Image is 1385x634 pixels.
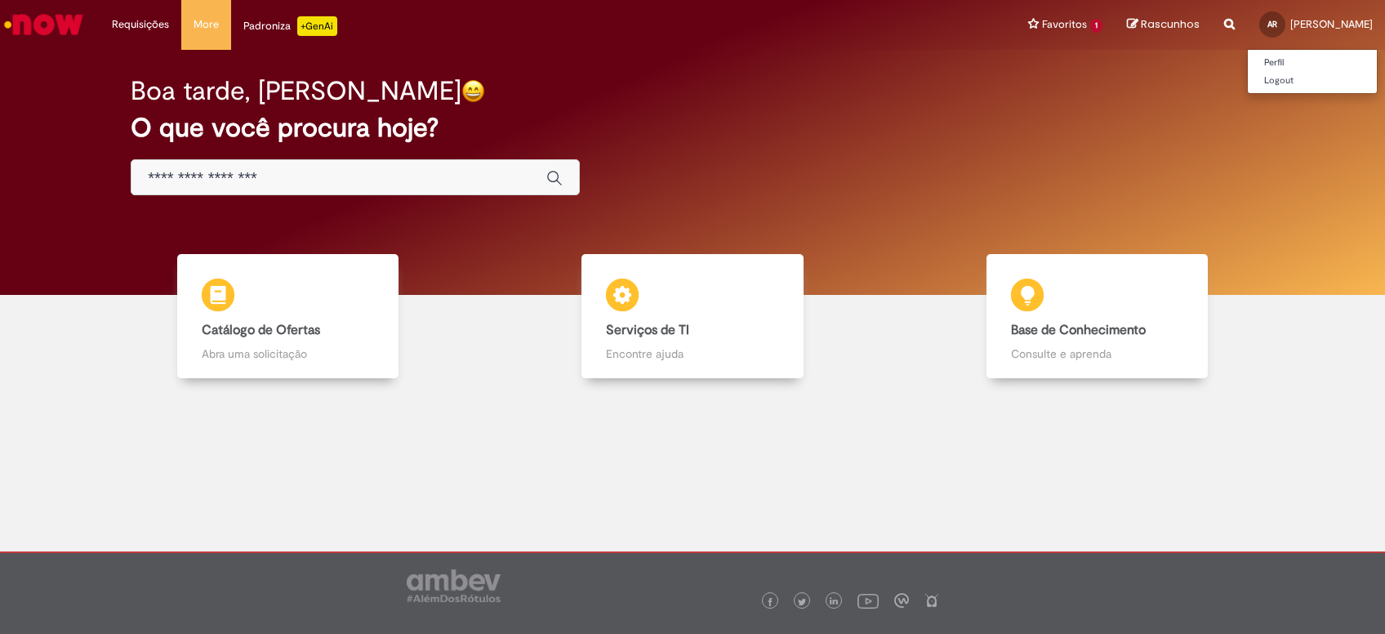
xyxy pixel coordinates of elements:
img: logo_footer_naosei.png [924,593,939,608]
img: happy-face.png [461,79,485,103]
h2: Boa tarde, [PERSON_NAME] [131,77,461,105]
span: [PERSON_NAME] [1290,17,1373,31]
div: Padroniza [243,16,337,36]
span: Rascunhos [1141,16,1200,32]
a: Logout [1248,72,1377,90]
a: Rascunhos [1127,17,1200,33]
b: Base de Conhecimento [1011,322,1146,338]
a: Base de Conhecimento Consulte e aprenda [895,254,1299,379]
p: Encontre ajuda [606,346,779,362]
b: Serviços de TI [606,322,689,338]
span: More [194,16,219,33]
a: Perfil [1248,54,1377,72]
h2: O que você procura hoje? [131,114,1254,142]
img: logo_footer_linkedin.png [830,597,838,607]
a: Catálogo de Ofertas Abra uma solicitação [86,254,490,379]
span: Requisições [112,16,169,33]
p: +GenAi [297,16,337,36]
span: AR [1267,19,1277,29]
b: Catálogo de Ofertas [202,322,320,338]
a: Serviços de TI Encontre ajuda [490,254,894,379]
span: Favoritos [1042,16,1087,33]
img: logo_footer_ambev_rotulo_gray.png [407,569,501,602]
img: logo_footer_workplace.png [894,593,909,608]
img: logo_footer_youtube.png [857,590,879,611]
span: 1 [1090,19,1102,33]
p: Abra uma solicitação [202,346,375,362]
img: logo_footer_twitter.png [798,598,806,606]
img: logo_footer_facebook.png [766,598,774,606]
p: Consulte e aprenda [1011,346,1184,362]
img: ServiceNow [2,8,86,41]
